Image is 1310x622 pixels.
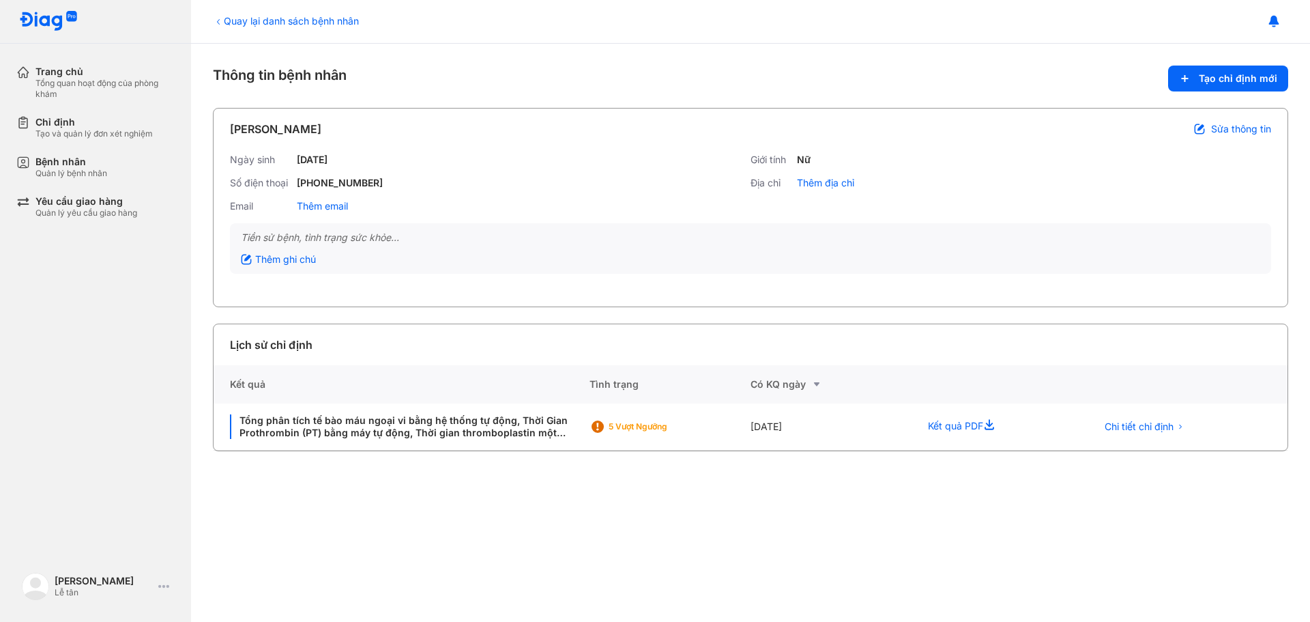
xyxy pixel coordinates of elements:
span: Tạo chỉ định mới [1199,72,1277,85]
div: [DATE] [751,404,912,451]
div: Quản lý bệnh nhân [35,168,107,179]
div: Thêm địa chỉ [797,177,854,189]
div: Thêm ghi chú [241,253,316,266]
div: [PHONE_NUMBER] [297,177,383,189]
div: Có KQ ngày [751,376,912,393]
div: Tổng phân tích tế bào máu ngoại vi bằng hệ thống tự động, Thời Gian Prothrombin (PT) bằng máy tự ... [230,414,573,439]
div: Địa chỉ [751,177,791,189]
div: Tiền sử bệnh, tình trạng sức khỏe... [241,231,1260,244]
div: Bệnh nhân [35,156,107,168]
div: Thêm email [297,200,348,212]
span: Sửa thông tin [1211,123,1271,135]
button: Chi tiết chỉ định [1096,416,1193,437]
div: Email [230,200,291,212]
div: Lịch sử chỉ định [230,337,312,353]
div: Kết quả PDF [912,404,1079,451]
img: logo [22,573,49,600]
div: Tình trạng [589,365,751,404]
div: 5 Vượt ngưỡng [609,421,718,432]
div: [DATE] [297,154,327,166]
div: Quay lại danh sách bệnh nhân [213,14,359,28]
span: Chi tiết chỉ định [1105,421,1174,433]
div: Tổng quan hoạt động của phòng khám [35,78,175,100]
div: Yêu cầu giao hàng [35,195,137,208]
div: [PERSON_NAME] [230,121,321,137]
div: Lễ tân [55,587,153,598]
div: [PERSON_NAME] [55,575,153,587]
div: Chỉ định [35,116,153,128]
img: logo [19,11,78,32]
div: Nữ [797,154,811,166]
div: Ngày sinh [230,154,291,166]
div: Tạo và quản lý đơn xét nghiệm [35,128,153,139]
div: Số điện thoại [230,177,291,189]
div: Quản lý yêu cầu giao hàng [35,208,137,218]
div: Trang chủ [35,66,175,78]
button: Tạo chỉ định mới [1168,66,1288,91]
div: Thông tin bệnh nhân [213,66,1288,91]
div: Giới tính [751,154,791,166]
div: Kết quả [214,365,589,404]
